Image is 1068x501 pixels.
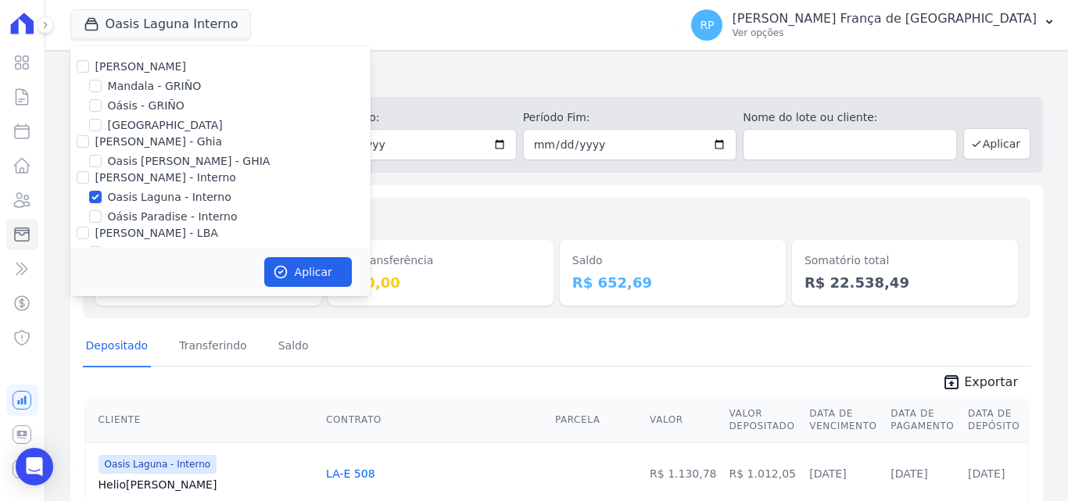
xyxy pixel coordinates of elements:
a: Helio[PERSON_NAME] [99,477,314,492]
a: unarchive Exportar [930,373,1030,395]
label: [PERSON_NAME] [95,60,186,73]
label: [GEOGRAPHIC_DATA] [108,117,223,134]
label: Oásis Paradise - Interno [108,209,238,225]
label: [PERSON_NAME] - LBA [95,227,218,239]
a: Depositado [83,327,152,367]
dd: R$ 652,69 [572,272,773,293]
button: Aplicar [963,128,1030,159]
th: Data de Pagamento [884,398,962,442]
th: Contrato [320,398,549,442]
label: Oasis Laguna - LBA [108,245,213,261]
th: Valor Depositado [723,398,804,442]
label: Oasis Laguna - Interno [108,189,231,206]
span: Exportar [964,373,1018,392]
a: Saldo [275,327,312,367]
a: [DATE] [891,467,927,480]
dd: R$ 22.538,49 [805,272,1005,293]
label: [PERSON_NAME] - Interno [95,171,236,184]
th: Data de Depósito [962,398,1027,442]
th: Data de Vencimento [803,398,884,442]
button: Oasis Laguna Interno [70,9,252,39]
label: Período Fim: [523,109,737,126]
label: [PERSON_NAME] - Ghia [95,135,222,148]
dt: Somatório total [805,252,1005,269]
a: Transferindo [176,327,250,367]
dd: R$ 0,00 [340,272,541,293]
dt: Saldo [572,252,773,269]
button: Aplicar [264,257,352,287]
p: Ver opções [732,27,1037,39]
span: RP [700,20,714,30]
label: Oasis [PERSON_NAME] - GHIA [108,153,271,170]
label: Oásis - GRIÑO [108,98,185,114]
a: [DATE] [968,467,1005,480]
th: Cliente [86,398,320,442]
label: Nome do lote ou cliente: [743,109,957,126]
th: Valor [643,398,722,442]
a: [DATE] [809,467,846,480]
div: Open Intercom Messenger [16,448,53,485]
th: Parcela [549,398,643,442]
dt: Em transferência [340,252,541,269]
p: [PERSON_NAME] França de [GEOGRAPHIC_DATA] [732,11,1037,27]
label: Período Inicío: [303,109,517,126]
button: RP [PERSON_NAME] França de [GEOGRAPHIC_DATA] Ver opções [679,3,1068,47]
label: Mandala - GRIÑO [108,78,202,95]
a: LA-E 508 [326,467,375,480]
span: Oasis Laguna - Interno [99,455,217,474]
i: unarchive [942,373,961,392]
h2: Minha Carteira [70,63,1043,91]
